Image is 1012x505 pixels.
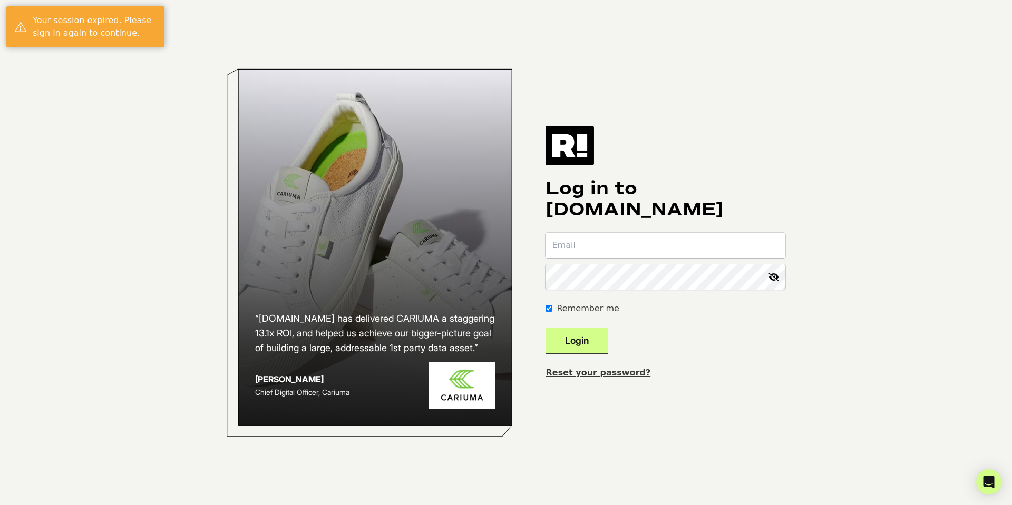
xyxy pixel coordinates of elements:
img: Cariuma [429,362,495,410]
img: Retention.com [546,126,594,165]
strong: [PERSON_NAME] [255,374,324,384]
label: Remember me [557,302,619,315]
input: Email [546,233,785,258]
a: Reset your password? [546,368,650,378]
span: Chief Digital Officer, Cariuma [255,388,349,397]
div: Open Intercom Messenger [976,469,1001,494]
h1: Log in to [DOMAIN_NAME] [546,178,785,220]
div: Your session expired. Please sign in again to continue. [33,14,157,39]
button: Login [546,328,608,354]
h2: “[DOMAIN_NAME] has delivered CARIUMA a staggering 13.1x ROI, and helped us achieve our bigger-pic... [255,311,495,355]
